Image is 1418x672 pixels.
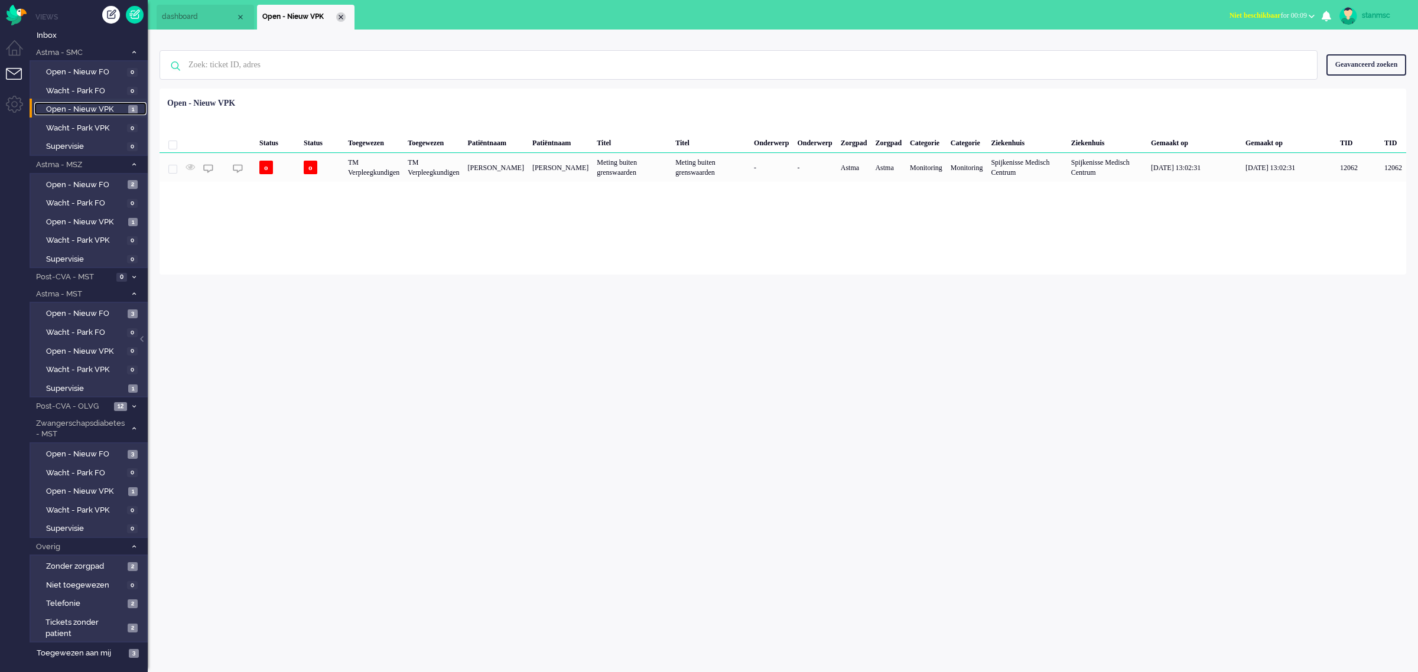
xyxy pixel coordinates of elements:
a: Wacht - Park FO 0 [34,325,147,338]
a: Supervisie 1 [34,381,147,394]
span: Supervisie [46,141,124,152]
div: TM Verpleegkundigen [344,153,404,182]
span: o [259,161,273,174]
div: Status [255,129,300,153]
span: 1 [128,487,138,496]
span: Wacht - Park FO [46,468,124,479]
span: 3 [128,450,138,459]
span: Post-CVA - MST [34,272,113,283]
span: 0 [127,68,138,77]
span: Niet toegewezen [46,580,124,591]
span: 2 [128,562,138,571]
div: TID [1380,129,1406,153]
a: Supervisie 0 [34,252,147,265]
div: TM Verpleegkundigen [404,153,463,182]
div: stanmsc [1362,9,1406,21]
span: 0 [116,273,127,282]
div: Ziekenhuis [987,129,1066,153]
span: 0 [127,347,138,356]
span: 2 [128,180,138,189]
span: 1 [128,218,138,227]
span: 0 [127,366,138,374]
a: Telefonie 2 [34,596,147,609]
span: Astma - SMC [34,47,126,58]
span: dashboard [162,12,236,22]
div: Meting buiten grenswaarden [593,153,671,182]
div: Zorgpad [837,129,871,153]
a: Wacht - Park VPK 0 [34,363,147,376]
div: Astma [871,153,906,182]
div: Astma [837,153,871,182]
a: Open - Nieuw VPK 1 [34,102,147,115]
span: Wacht - Park VPK [46,505,124,516]
span: Post-CVA - OLVG [34,401,110,412]
a: Open - Nieuw FO 0 [34,65,147,78]
img: ic_chat_grey.svg [233,164,243,174]
div: Onderwerp [793,129,836,153]
div: Titel [671,129,750,153]
div: Ziekenhuis [1067,129,1147,153]
a: Toegewezen aan mij 3 [34,646,148,659]
span: 0 [127,468,138,477]
div: 12062 [160,153,1406,182]
a: Wacht - Park VPK 0 [34,121,147,134]
a: Niet toegewezen 0 [34,578,147,591]
a: Open - Nieuw FO 3 [34,306,147,319]
span: Supervisie [46,523,124,534]
span: 1 [128,384,138,393]
img: flow_omnibird.svg [6,5,27,25]
a: Inbox [34,28,148,41]
div: 12062 [1380,153,1406,182]
a: Supervisie 0 [34,521,147,534]
a: Wacht - Park FO 0 [34,466,147,479]
li: Tickets menu [6,68,32,94]
button: Niet beschikbaarfor 00:09 [1222,7,1322,24]
span: 0 [127,255,138,264]
div: Gemaakt op [1241,129,1336,153]
div: Onderwerp [750,129,793,153]
a: Omnidesk [6,8,27,17]
span: Open - Nieuw FO [46,67,124,78]
a: Quick Ticket [126,6,144,24]
img: ic_chat_grey.svg [203,164,213,174]
div: Toegewezen [404,129,463,153]
a: Open - Nieuw VPK 1 [34,215,147,228]
input: Zoek: ticket ID, adres [180,51,1301,79]
a: Open - Nieuw VPK 1 [34,484,147,497]
span: 3 [129,649,139,658]
div: Titel [593,129,671,153]
span: Open - Nieuw FO [46,180,125,191]
span: 0 [127,328,138,337]
div: [DATE] 13:02:31 [1147,153,1241,182]
span: Wacht - Park VPK [46,235,124,246]
span: Open - Nieuw VPK [46,486,125,497]
div: Creëer ticket [102,6,120,24]
div: Geavanceerd zoeken [1326,54,1406,75]
span: Open - Nieuw VPK [46,104,125,115]
span: 1 [128,105,138,114]
div: - [793,153,836,182]
div: TID [1336,129,1380,153]
span: Tickets zonder patient [45,617,124,639]
a: stanmsc [1337,7,1406,25]
span: Overig [34,541,126,553]
span: 0 [127,199,138,208]
span: Zonder zorgpad [46,561,125,572]
div: Toegewezen [344,129,404,153]
div: Zorgpad [871,129,906,153]
span: Telefonie [46,598,125,609]
span: 0 [127,236,138,245]
div: Spijkenisse Medisch Centrum [987,153,1066,182]
span: Wacht - Park FO [46,198,124,209]
span: 0 [127,581,138,590]
span: 0 [127,524,138,533]
span: o [304,161,317,174]
a: Tickets zonder patient 2 [34,615,147,639]
a: Supervisie 0 [34,139,147,152]
span: 0 [127,124,138,133]
span: Wacht - Park VPK [46,123,124,134]
a: Wacht - Park VPK 0 [34,503,147,516]
a: Open - Nieuw FO 2 [34,178,147,191]
a: Wacht - Park FO 0 [34,196,147,209]
span: Supervisie [46,254,124,265]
